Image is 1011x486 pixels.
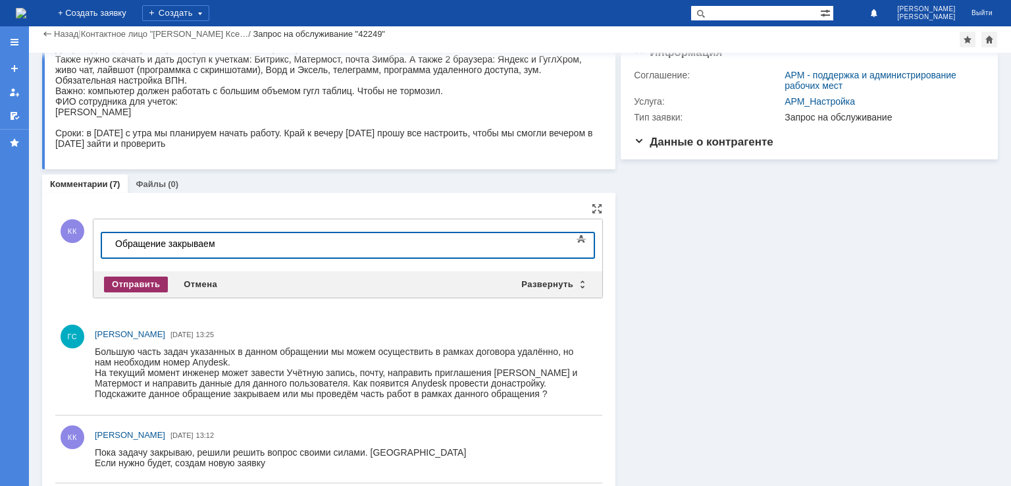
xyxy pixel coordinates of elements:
span: 13:12 [196,431,215,439]
div: Обращение закрываем [5,5,192,16]
div: (0) [168,179,178,189]
a: Назад [54,29,78,39]
span: Данные о контрагенте [634,136,773,148]
div: (7) [110,179,120,189]
span: [DATE] [170,431,194,439]
a: Файлы [136,179,166,189]
div: Добавить в избранное [960,32,975,47]
div: Запрос на обслуживание [785,112,978,122]
div: Тип заявки: [634,112,782,122]
span: [PERSON_NAME] [897,5,956,13]
div: Запрос на обслуживание "42249" [253,29,385,39]
div: Услуга: [634,96,782,107]
span: [PERSON_NAME] [95,329,165,339]
a: [PERSON_NAME] [95,328,165,341]
span: Расширенный поиск [820,6,833,18]
a: Создать заявку [4,58,25,79]
div: Соглашение: [634,70,782,80]
span: 13:25 [196,331,215,338]
span: КК [61,219,84,243]
a: АРМ - поддержка и администрирование рабочих мест [785,70,956,91]
span: [PERSON_NAME] [95,430,165,440]
div: / [81,29,253,39]
img: logo [16,8,26,18]
a: Перейти на домашнюю страницу [16,8,26,18]
div: Сделать домашней страницей [981,32,997,47]
span: [DATE] [170,331,194,338]
a: Мои заявки [4,82,25,103]
div: | [78,28,80,38]
a: Мои согласования [4,105,25,126]
a: Комментарии [50,179,108,189]
a: Контактное лицо "[PERSON_NAME] Ксе… [81,29,249,39]
div: На всю страницу [592,203,602,214]
span: [PERSON_NAME] [897,13,956,21]
a: АРМ_Настройка [785,96,855,107]
a: [PERSON_NAME] [95,429,165,442]
div: Создать [142,5,209,21]
span: Показать панель инструментов [573,231,589,247]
